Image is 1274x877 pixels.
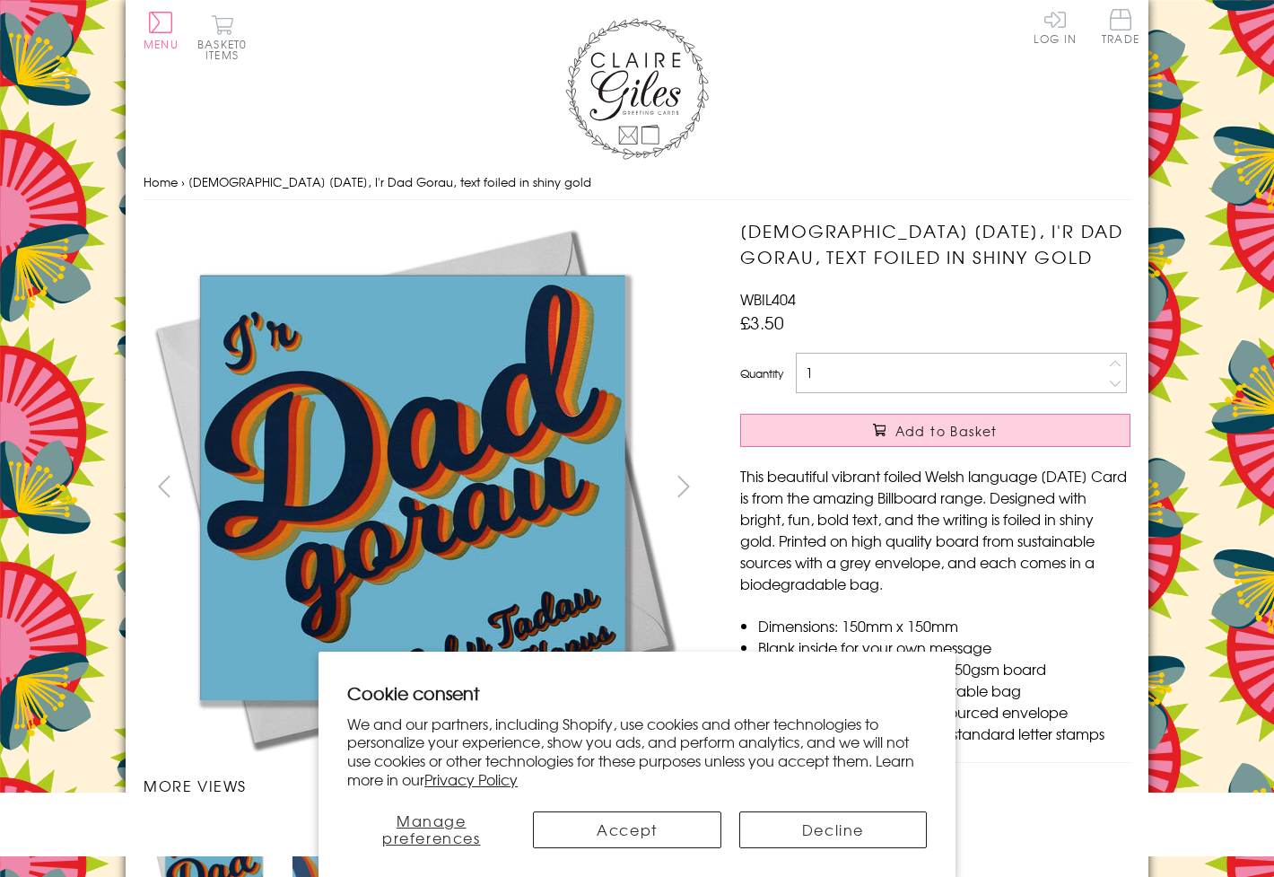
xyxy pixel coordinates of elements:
[144,36,179,52] span: Menu
[1102,9,1139,48] a: Trade
[664,466,704,506] button: next
[740,414,1130,447] button: Add to Basket
[758,636,1130,658] li: Blank inside for your own message
[144,12,179,49] button: Menu
[1034,9,1077,44] a: Log In
[347,715,927,789] p: We and our partners, including Shopify, use cookies and other technologies to personalize your ex...
[197,14,247,60] button: Basket0 items
[144,164,1130,201] nav: breadcrumbs
[347,680,927,706] h2: Cookie consent
[144,775,704,796] h3: More views
[740,310,784,335] span: £3.50
[144,173,178,190] a: Home
[758,615,1130,636] li: Dimensions: 150mm x 150mm
[565,18,709,160] img: Claire Giles Greetings Cards
[144,466,184,506] button: prev
[895,422,998,440] span: Add to Basket
[205,36,247,63] span: 0 items
[740,288,796,310] span: WBIL404
[144,218,682,757] img: Welsh Father's Day, I'r Dad Gorau, text foiled in shiny gold
[347,811,515,848] button: Manage preferences
[740,465,1130,594] p: This beautiful vibrant foiled Welsh language [DATE] Card is from the amazing Billboard range. Des...
[739,811,927,848] button: Decline
[533,811,720,848] button: Accept
[181,173,185,190] span: ›
[740,218,1130,270] h1: [DEMOGRAPHIC_DATA] [DATE], I'r Dad Gorau, text foiled in shiny gold
[740,365,783,381] label: Quantity
[188,173,591,190] span: [DEMOGRAPHIC_DATA] [DATE], I'r Dad Gorau, text foiled in shiny gold
[424,768,518,790] a: Privacy Policy
[1102,9,1139,44] span: Trade
[382,810,481,848] span: Manage preferences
